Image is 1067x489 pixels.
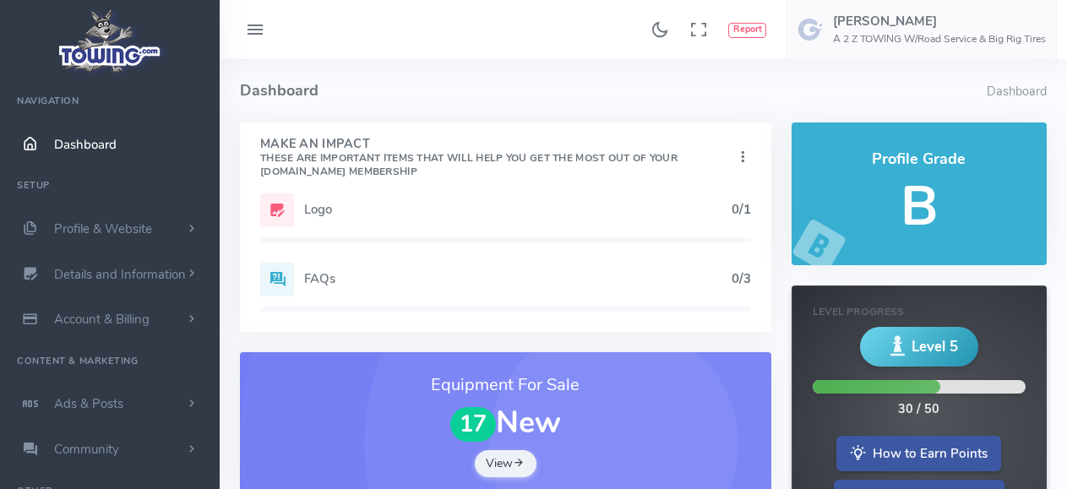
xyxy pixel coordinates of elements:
[54,395,123,412] span: Ads & Posts
[260,372,751,398] h3: Equipment For Sale
[836,436,1001,472] a: How to Earn Points
[54,220,152,237] span: Profile & Website
[54,311,150,328] span: Account & Billing
[53,5,167,77] img: logo
[304,272,732,285] h5: FAQs
[450,407,496,442] span: 17
[732,203,751,216] h5: 0/1
[732,272,751,285] h5: 0/3
[833,34,1046,45] h6: A 2 Z TOWING W/Road Service & Big Rig Tires
[728,23,766,38] button: Report
[987,83,1047,101] li: Dashboard
[813,307,1026,318] h6: Level Progress
[912,336,958,357] span: Level 5
[475,450,537,477] a: View
[812,151,1026,168] h4: Profile Grade
[240,59,987,122] h4: Dashboard
[260,406,751,442] h1: New
[304,203,732,216] h5: Logo
[798,16,825,43] img: user-image
[812,177,1026,236] h5: B
[898,400,939,419] div: 30 / 50
[260,151,678,178] small: These are important items that will help you get the most out of your [DOMAIN_NAME] Membership
[54,266,186,283] span: Details and Information
[54,441,119,458] span: Community
[260,138,734,178] h4: Make An Impact
[54,136,117,153] span: Dashboard
[833,14,1046,28] h5: [PERSON_NAME]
